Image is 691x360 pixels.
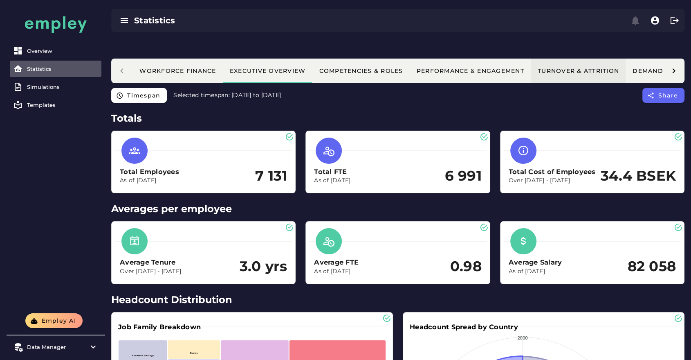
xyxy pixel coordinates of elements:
h2: Totals [111,111,684,126]
div: Turnover & Attrition [537,67,619,75]
span: Timespan [127,92,160,99]
div: Competencies & Roles [319,67,403,75]
div: Executive Overview [229,67,306,75]
div: Data Manager [27,344,84,350]
h3: Average Tenure [120,258,181,267]
h3: Job Family Breakdown [118,322,204,332]
p: Over [DATE] - [DATE] [120,267,181,276]
a: Simulations [10,79,101,95]
h3: Average Salary [509,258,562,267]
span: Selected timespan: [DATE] to [DATE] [173,91,281,99]
p: Over [DATE] - [DATE] [509,177,596,185]
button: Timespan [111,88,167,103]
h2: 3.0 yrs [240,258,287,275]
h3: Total Cost of Employees [509,167,596,177]
p: As of [DATE] [509,267,562,276]
div: Simulations [27,84,98,90]
div: Workforce Finance [139,67,216,75]
h2: Averages per employee [111,202,684,216]
button: Empley AI [25,313,83,328]
h3: Total FTE [314,167,350,177]
h2: 34.4 BSEK [601,168,676,184]
p: As of [DATE] [120,177,179,185]
div: Performance & Engagement [416,67,524,75]
h3: Total Employees [120,167,179,177]
h3: Headcount Spread by Country [410,322,521,332]
p: As of [DATE] [314,177,350,185]
h2: 7 131 [255,168,287,184]
button: Share [642,88,685,103]
h2: 6 991 [444,168,481,184]
a: Statistics [10,61,101,77]
a: Templates [10,97,101,113]
h2: 82 058 [627,258,676,275]
div: Statistics [134,15,380,26]
text: 2000 [517,335,527,340]
h2: Headcount Distribution [111,292,684,307]
div: Templates [27,102,98,108]
div: Statistics [27,66,98,72]
div: Overview [27,48,98,54]
h2: 0.98 [450,258,482,275]
a: Overview [10,43,101,59]
span: Share [658,92,678,99]
p: As of [DATE] [314,267,359,276]
h3: Average FTE [314,258,359,267]
span: Empley AI [41,317,76,324]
